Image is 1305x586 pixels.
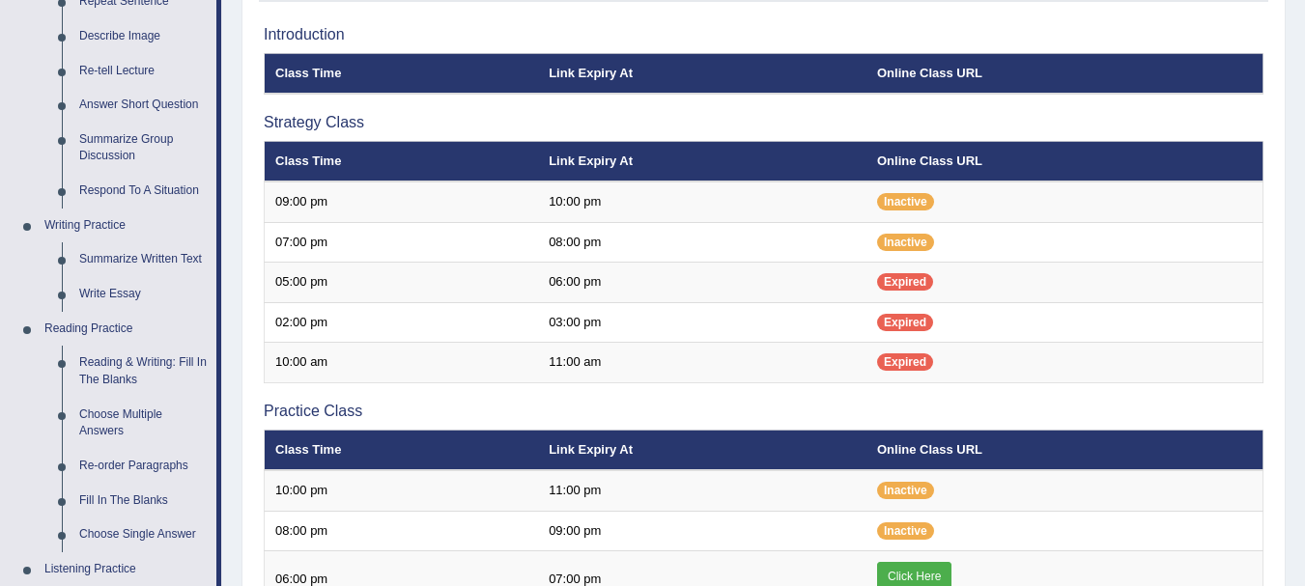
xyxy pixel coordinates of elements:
td: 10:00 pm [538,181,866,222]
td: 11:00 pm [538,470,866,511]
td: 05:00 pm [265,263,539,303]
th: Class Time [265,141,539,181]
a: Choose Single Answer [71,517,216,552]
span: Expired [877,273,933,291]
a: Summarize Written Text [71,242,216,277]
a: Describe Image [71,19,216,54]
td: 10:00 am [265,343,539,383]
a: Reading Practice [36,312,216,347]
h3: Practice Class [264,403,1263,420]
span: Expired [877,353,933,371]
th: Class Time [265,53,539,94]
th: Online Class URL [866,141,1263,181]
th: Link Expiry At [538,141,866,181]
a: Reading & Writing: Fill In The Blanks [71,346,216,397]
a: Writing Practice [36,209,216,243]
td: 10:00 pm [265,470,539,511]
span: Inactive [877,482,934,499]
a: Choose Multiple Answers [71,398,216,449]
a: Re-order Paragraphs [71,449,216,484]
td: 08:00 pm [538,222,866,263]
td: 06:00 pm [538,263,866,303]
a: Summarize Group Discussion [71,123,216,174]
td: 07:00 pm [265,222,539,263]
a: Write Essay [71,277,216,312]
th: Online Class URL [866,53,1263,94]
th: Class Time [265,430,539,470]
th: Link Expiry At [538,53,866,94]
h3: Strategy Class [264,114,1263,131]
th: Online Class URL [866,430,1263,470]
th: Link Expiry At [538,430,866,470]
td: 09:00 pm [265,181,539,222]
a: Respond To A Situation [71,174,216,209]
td: 09:00 pm [538,511,866,551]
td: 11:00 am [538,343,866,383]
a: Re-tell Lecture [71,54,216,89]
td: 08:00 pm [265,511,539,551]
span: Inactive [877,193,934,210]
span: Expired [877,314,933,331]
h3: Introduction [264,26,1263,43]
td: 03:00 pm [538,302,866,343]
td: 02:00 pm [265,302,539,343]
a: Answer Short Question [71,88,216,123]
span: Inactive [877,234,934,251]
span: Inactive [877,522,934,540]
a: Fill In The Blanks [71,484,216,518]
